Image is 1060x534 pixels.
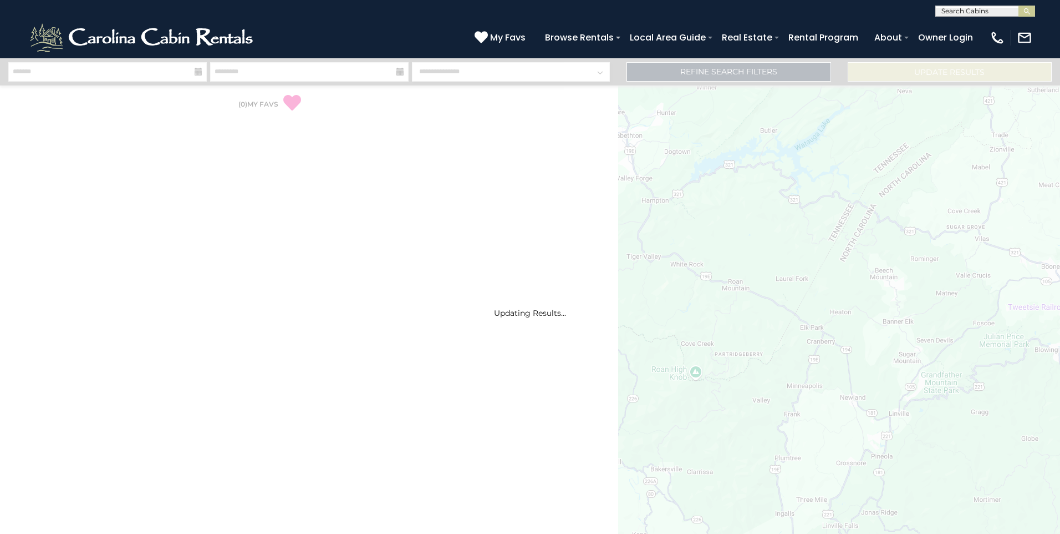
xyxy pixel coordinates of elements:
a: Local Area Guide [624,28,711,47]
a: Browse Rentals [539,28,619,47]
span: My Favs [490,31,526,44]
a: About [869,28,908,47]
a: Real Estate [716,28,778,47]
a: Owner Login [913,28,979,47]
img: White-1-2.png [28,21,258,54]
img: mail-regular-white.png [1017,30,1032,46]
a: My Favs [475,31,528,45]
img: phone-regular-white.png [990,30,1005,46]
a: Rental Program [783,28,864,47]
